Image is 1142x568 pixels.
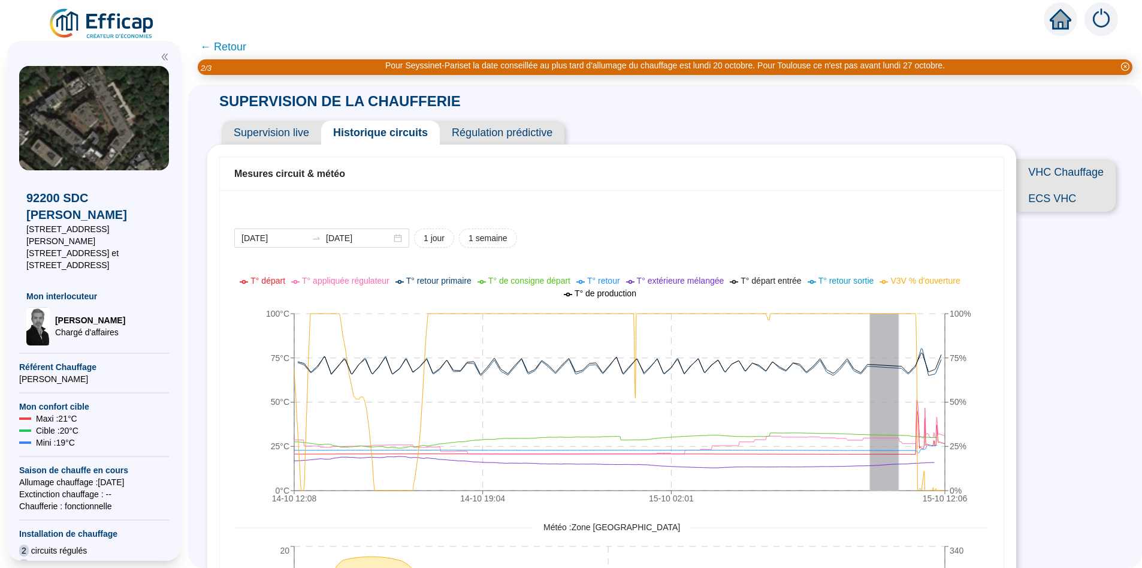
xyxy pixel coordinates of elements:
i: 2 / 3 [201,64,212,73]
span: Chargé d'affaires [55,326,125,338]
span: [STREET_ADDRESS][PERSON_NAME] [26,223,162,247]
span: VHC Chauffage [1016,159,1116,185]
span: Mon interlocuteur [26,290,162,302]
input: Date de début [241,232,307,245]
span: [PERSON_NAME] [55,314,125,326]
tspan: 100°C [266,309,289,318]
tspan: 75°C [271,353,289,363]
tspan: 100% [950,309,971,318]
span: to [312,233,321,243]
span: T° retour [587,276,620,285]
span: T° extérieure mélangée [637,276,724,285]
span: Allumage chauffage : [DATE] [19,476,169,488]
span: 1 jour [424,232,445,245]
span: Cible : 20 °C [36,425,78,437]
span: T° retour sortie [818,276,874,285]
span: Régulation prédictive [440,121,564,145]
tspan: 50°C [271,398,289,407]
tspan: 0°C [276,486,290,495]
img: alerts [1084,2,1118,36]
span: 1 semaine [469,232,507,245]
span: [STREET_ADDRESS] et [STREET_ADDRESS] [26,247,162,271]
tspan: 25% [950,442,966,452]
tspan: 75% [950,353,966,363]
tspan: 14-10 12:08 [272,494,317,503]
tspan: 14-10 19:04 [460,494,505,503]
span: SUPERVISION DE LA CHAUFFERIE [207,93,473,109]
tspan: 0% [950,486,962,495]
img: Chargé d'affaires [26,307,50,345]
span: Historique circuits [321,121,440,145]
span: swap-right [312,233,321,243]
button: 1 jour [414,229,454,248]
span: Maxi : 21 °C [36,413,77,425]
tspan: 15-10 12:06 [923,494,968,503]
span: double-left [161,53,169,61]
tspan: 50% [950,398,966,407]
div: Mesures circuit & météo [234,167,989,181]
div: Pour Seyssinet-Pariset la date conseillée au plus tard d'allumage du chauffage est lundi 20 octob... [385,59,945,72]
span: Installation de chauffage [19,528,169,540]
span: T° retour primaire [406,276,472,285]
tspan: 25°C [271,442,289,452]
tspan: 15-10 02:01 [649,494,694,503]
span: Mini : 19 °C [36,437,75,449]
span: close-circle [1121,62,1129,71]
input: Date de fin [326,232,391,245]
img: efficap energie logo [48,7,156,41]
span: T° de production [575,288,636,298]
span: T° appliquée régulateur [302,276,389,285]
span: Saison de chauffe en cours [19,464,169,476]
span: T° départ [250,276,285,285]
button: 1 semaine [459,229,517,248]
span: Exctinction chauffage : -- [19,488,169,500]
span: [PERSON_NAME] [19,373,169,385]
span: circuits régulés [31,545,87,557]
tspan: 20 [280,546,289,555]
span: ← Retour [200,38,246,55]
span: 2 [19,545,29,557]
span: home [1050,8,1071,30]
span: V3V % d'ouverture [890,276,960,285]
span: Mon confort cible [19,401,169,413]
span: T° départ entrée [741,276,801,285]
span: ECS VHC [1016,185,1116,212]
tspan: 340 [950,546,964,555]
span: Chaufferie : fonctionnelle [19,500,169,512]
span: Météo : Zone [GEOGRAPHIC_DATA] [535,521,688,534]
span: Référent Chauffage [19,361,169,373]
span: Supervision live [222,121,321,145]
span: 92200 SDC [PERSON_NAME] [26,190,162,223]
span: T° de consigne départ [488,276,570,285]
